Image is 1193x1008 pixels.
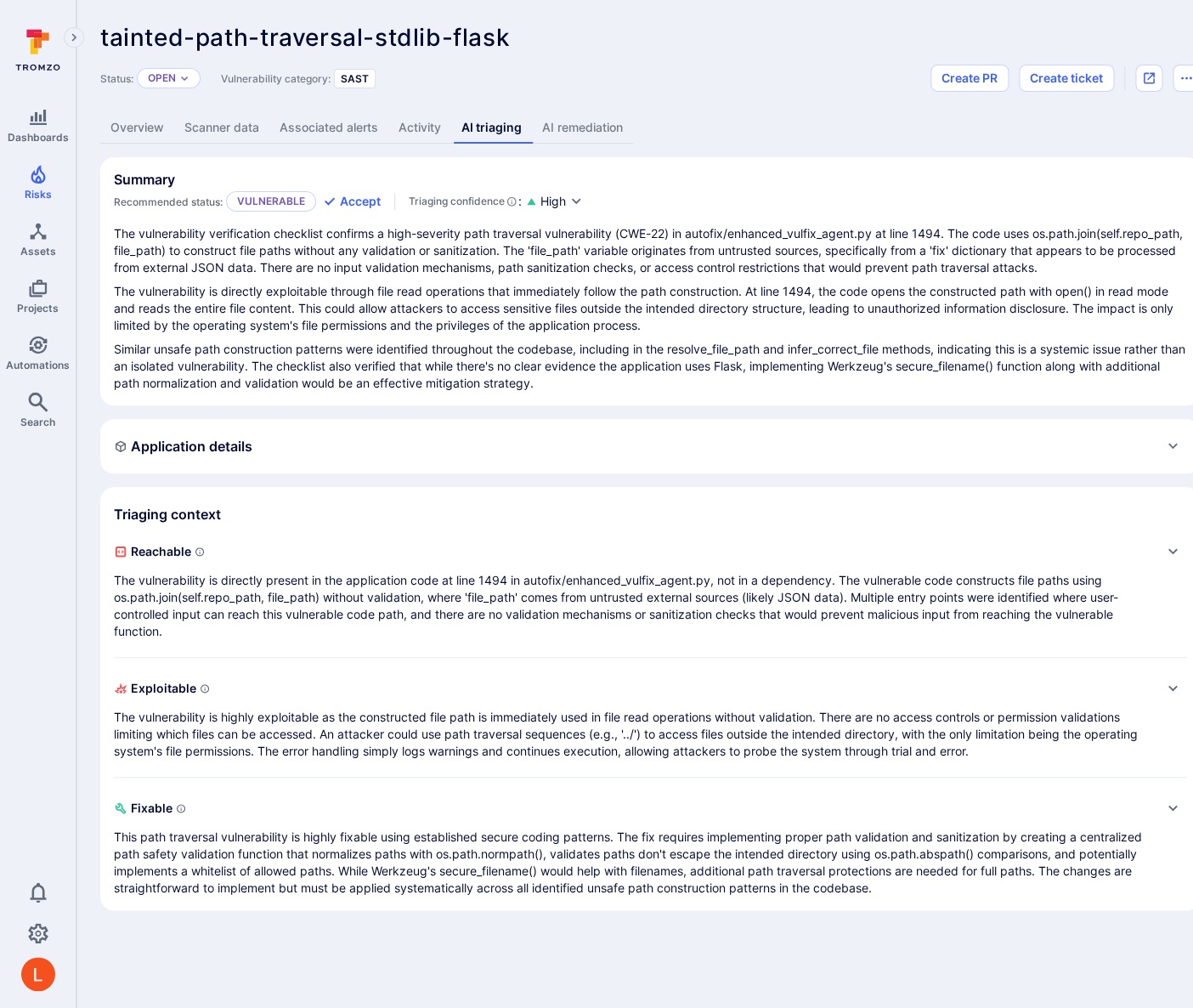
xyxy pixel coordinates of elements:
p: Similar unsafe path construction patterns were identified throughout the codebase, including in t... [114,341,1186,392]
span: Triaging confidence [409,193,505,210]
svg: Indicates if a vulnerability can be remediated or patched easily [176,803,186,813]
button: High [540,193,583,211]
button: Open [148,71,176,85]
span: Recommended status: [114,195,223,208]
button: Expand navigation menu [64,27,84,48]
a: Scanner data [174,112,269,144]
span: Risks [25,188,52,201]
span: Status: [100,72,133,85]
button: Create PR [930,65,1009,92]
span: tainted-path-traversal-stdlib-flask [100,23,510,52]
h2: Application details [114,438,252,455]
a: Activity [388,112,451,144]
p: This path traversal vulnerability is highly fixable using established secure coding patterns. The... [114,829,1152,897]
svg: Indicates if a vulnerability can be exploited by an attacker to gain unauthorized access, execute... [200,683,210,694]
p: The vulnerability is directly present in the application code at line 1494 in autofix/enhanced_vu... [114,572,1152,640]
i: Expand navigation menu [68,31,80,45]
div: Expand [114,795,1186,897]
a: Associated alerts [269,112,388,144]
svg: Indicates if a vulnerability code, component, function or a library can actually be reached or in... [195,546,205,557]
span: Automations [6,359,70,371]
a: Overview [100,112,174,144]
div: Expand [114,538,1186,640]
p: Vulnerable [226,191,316,212]
div: Lukas Šalkauskas [21,957,55,991]
a: AI remediation [532,112,633,144]
span: Dashboards [8,131,69,144]
p: The vulnerability is directly exploitable through file read operations that immediately follow th... [114,283,1186,334]
svg: AI Triaging Agent self-evaluates the confidence behind recommended status based on the depth and ... [506,193,517,210]
span: Vulnerability category: [221,72,331,85]
span: Exploitable [114,675,1152,702]
img: ACg8ocL1zoaGYHINvVelaXD2wTMKGlaFbOiGNlSQVKsddkbQKplo=s96-c [21,957,55,991]
div: Expand [114,675,1186,760]
span: Fixable [114,795,1152,822]
button: Expand dropdown [179,73,189,83]
button: Create ticket [1019,65,1114,92]
h2: Summary [114,171,175,188]
span: Assets [20,245,56,258]
h2: Triaging context [114,506,221,523]
span: Projects [17,302,59,314]
p: The vulnerability is highly exploitable as the constructed file path is immediately used in file ... [114,709,1152,760]
span: High [540,193,566,210]
p: The vulnerability verification checklist confirms a high-severity path traversal vulnerability (C... [114,225,1186,276]
a: AI triaging [451,112,532,144]
button: Accept [323,193,381,210]
div: SAST [334,69,376,88]
div: : [409,193,522,210]
span: Reachable [114,538,1152,565]
div: Open original issue [1135,65,1162,92]
span: Search [20,416,55,428]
